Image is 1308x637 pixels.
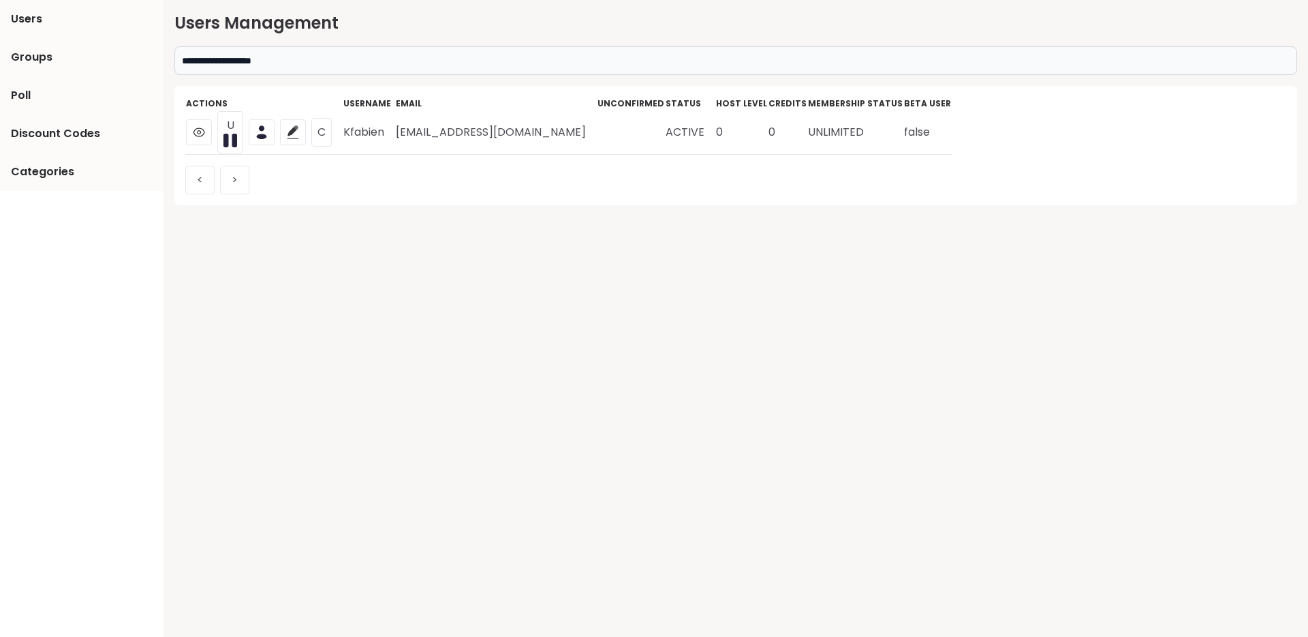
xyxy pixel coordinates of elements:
td: [EMAIL_ADDRESS][DOMAIN_NAME] [395,110,597,155]
button: > [220,166,249,194]
th: credits [768,97,807,110]
th: Email [395,97,597,110]
th: Unconfirmed [597,97,665,110]
th: Status [665,97,715,110]
td: ACTIVE [665,110,715,155]
th: Username [343,97,395,110]
th: Beta User [903,97,952,110]
span: Poll [11,87,31,104]
th: Host Level [715,97,768,110]
th: Membership Status [807,97,903,110]
td: UNLIMITED [807,110,903,155]
button: C [311,118,332,147]
h2: Users Management [174,11,1297,35]
td: 0 [715,110,768,155]
button: U [217,111,243,153]
span: Groups [11,49,52,65]
button: < [185,166,215,194]
td: false [903,110,952,155]
span: Categories [11,164,74,180]
td: Kfabien [343,110,395,155]
th: Actions [185,97,343,110]
span: Users [11,11,42,27]
td: 0 [768,110,807,155]
span: Discount Codes [11,125,100,142]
